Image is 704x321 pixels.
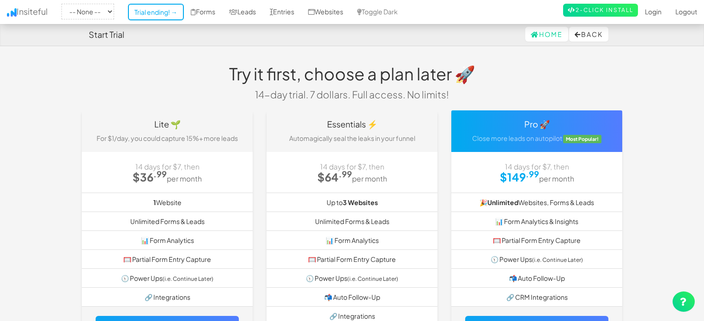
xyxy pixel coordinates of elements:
[163,275,213,282] small: (i.e. Continue Later)
[89,133,246,143] p: For $1/day, you could capture 15%+ more leads
[569,27,608,42] button: Back
[82,287,253,307] li: 🔗 Integrations
[487,198,518,206] strong: Unlimited
[153,169,167,179] sup: .99
[267,212,437,231] li: Unlimited Forms & Leads
[167,174,202,183] small: per month
[451,268,622,288] li: 📬 Auto Follow-Up
[472,134,562,142] span: Close more leads on autopilot
[347,275,398,282] small: (i.e. Continue Later)
[451,249,622,269] li: 🕥 Power Ups
[273,120,431,129] h4: Essentials ⚡
[82,268,253,288] li: 🕥 Power Ups
[505,162,569,171] span: 14 days for $7, then
[133,170,167,184] strong: $36
[339,169,352,179] sup: .99
[539,174,574,183] small: per month
[273,133,431,143] p: Automagically seal the leaks in your funnel
[563,4,638,17] a: 2-Click Install
[267,193,437,212] li: Up to
[128,4,184,20] a: Trial ending! →
[174,88,530,101] p: 14-day trial. 7 dollars. Full access. No limits!
[451,193,622,212] li: 🎉 Websites, Forms & Leads
[500,170,539,184] strong: $149
[89,30,124,39] h4: Start Trial
[82,230,253,250] li: 📊 Form Analytics
[451,212,622,231] li: 📊 Form Analytics & Insights
[82,212,253,231] li: Unlimited Forms & Leads
[451,230,622,250] li: 🥅 Partial Form Entry Capture
[267,249,437,269] li: 🥅 Partial Form Entry Capture
[7,8,17,17] img: icon.png
[267,268,437,288] li: 🕥 Power Ups
[267,230,437,250] li: 📊 Form Analytics
[174,65,530,83] h1: Try it first, choose a plan later 🚀
[525,27,568,42] a: Home
[352,174,387,183] small: per month
[343,198,378,206] b: 3 Websites
[532,256,583,263] small: (i.e. Continue Later)
[82,249,253,269] li: 🥅 Partial Form Entry Capture
[317,170,352,184] strong: $64
[267,287,437,307] li: 📬 Auto Follow-Up
[563,135,602,143] span: Most Popular!
[451,287,622,307] li: 🔗 CRM Integrations
[458,120,615,129] h4: Pro 🚀
[320,162,384,171] span: 14 days for $7, then
[89,120,246,129] h4: Lite 🌱
[153,198,156,206] b: 1
[82,193,253,212] li: Website
[526,169,539,179] sup: .99
[135,162,200,171] span: 14 days for $7, then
